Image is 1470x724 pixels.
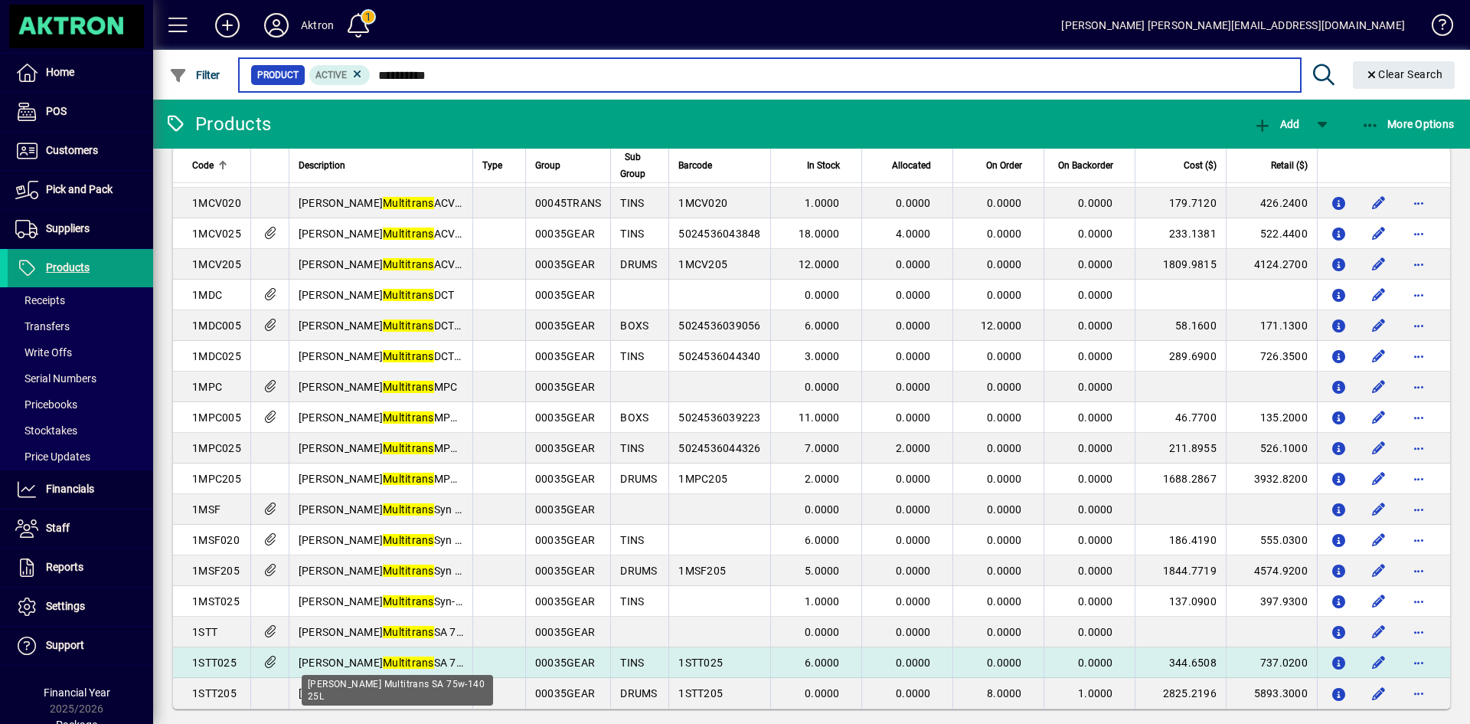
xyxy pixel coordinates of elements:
td: 289.6900 [1135,341,1226,372]
a: Knowledge Base [1420,3,1451,53]
span: 0.0000 [805,626,840,638]
button: More options [1406,681,1431,706]
span: Group [535,157,560,174]
span: In Stock [807,157,840,174]
span: [PERSON_NAME] Syn-T 25L [299,595,483,608]
a: Customers [8,132,153,170]
span: 1MCV020 [678,197,727,209]
span: 0.0000 [1078,319,1113,332]
em: Multitrans [383,442,434,454]
div: In Stock [780,157,854,174]
span: Description [299,157,345,174]
a: Price Updates [8,444,153,470]
button: Edit [1367,344,1391,369]
a: Stocktakes [8,418,153,444]
span: DRUMS [620,473,657,485]
em: Multitrans [383,626,434,638]
span: 0.0000 [805,289,840,301]
span: 0.0000 [1078,350,1113,362]
span: Barcode [678,157,712,174]
span: [PERSON_NAME] DCT 5L [299,319,469,332]
div: Sub Group [620,149,659,182]
div: On Order [962,157,1036,174]
span: BOXS [620,411,648,424]
button: Add [1249,110,1303,138]
a: Reports [8,549,153,587]
td: 135.2000 [1226,402,1317,433]
span: Suppliers [46,222,90,234]
span: 1.0000 [1078,687,1113,699]
em: Multitrans [383,350,434,362]
a: Support [8,627,153,665]
span: Product [257,67,299,83]
span: 1MPC205 [192,473,241,485]
span: [PERSON_NAME] ACV 25L [299,228,477,240]
span: Sub Group [620,149,645,182]
span: 1MPC [192,381,222,393]
button: More options [1406,191,1431,215]
a: Transfers [8,313,153,339]
button: Filter [165,61,224,89]
span: DRUMS [620,687,657,699]
td: 2825.2196 [1135,678,1226,709]
span: 0.0000 [896,565,931,577]
button: Add [203,11,252,39]
span: TINS [620,595,644,608]
span: 4.0000 [896,228,931,240]
span: 00035GEAR [535,534,595,546]
span: 0.0000 [896,534,931,546]
span: Pricebooks [15,398,77,411]
span: 0.0000 [1078,411,1113,424]
span: 0.0000 [896,350,931,362]
div: [PERSON_NAME] [PERSON_NAME][EMAIL_ADDRESS][DOMAIN_NAME] [1061,13,1405,38]
span: Allocated [892,157,931,174]
td: 137.0900 [1135,586,1226,617]
td: 5893.3000 [1226,678,1317,709]
span: 0.0000 [1078,258,1113,270]
td: 726.3500 [1226,341,1317,372]
span: Retail ($) [1271,157,1308,174]
button: More options [1406,589,1431,614]
td: 186.4190 [1135,525,1226,555]
span: 0.0000 [896,258,931,270]
span: 5024536039223 [678,411,760,424]
em: Multitrans [383,197,434,209]
em: Multitrans [383,473,434,485]
span: 6.0000 [805,657,840,669]
span: 1MPC205 [678,473,727,485]
span: 12.0000 [981,319,1022,332]
span: Add [1253,118,1299,130]
span: [PERSON_NAME] SA 75w-140 205L [299,687,521,699]
td: 426.2400 [1226,188,1317,218]
span: Type [482,157,502,174]
button: Edit [1367,620,1391,644]
td: 4574.9200 [1226,555,1317,586]
td: 1809.9815 [1135,249,1226,280]
span: 1.0000 [805,595,840,608]
span: [PERSON_NAME] ACV 205L [299,258,483,270]
td: 211.8955 [1135,433,1226,464]
span: TINS [620,197,644,209]
td: 526.1000 [1226,433,1317,464]
span: 0.0000 [987,534,1022,546]
span: 7.0000 [805,442,840,454]
span: 0.0000 [896,381,931,393]
button: More options [1406,375,1431,399]
span: 1STT025 [192,657,237,669]
span: TINS [620,350,644,362]
a: Suppliers [8,210,153,248]
span: 0.0000 [1078,657,1113,669]
span: 0.0000 [1078,228,1113,240]
span: 0.0000 [1078,595,1113,608]
span: Code [192,157,214,174]
span: 1MCV205 [678,258,727,270]
span: Clear Search [1365,68,1443,80]
button: Edit [1367,589,1391,614]
td: 1844.7719 [1135,555,1226,586]
a: Receipts [8,287,153,313]
span: 0.0000 [1078,197,1113,209]
span: Products [46,261,90,274]
span: TINS [620,657,644,669]
span: 0.0000 [987,350,1022,362]
span: Price Updates [15,450,90,463]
